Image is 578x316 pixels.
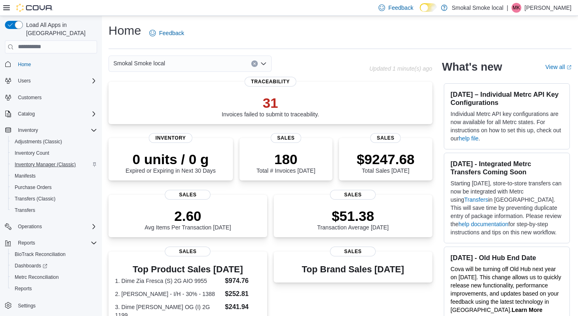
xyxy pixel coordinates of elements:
[317,208,389,231] div: Transaction Average [DATE]
[15,125,97,135] span: Inventory
[225,289,261,299] dd: $252.81
[18,94,42,101] span: Customers
[302,265,404,274] h3: Top Brand Sales [DATE]
[18,61,31,68] span: Home
[225,302,261,312] dd: $241.94
[330,247,376,256] span: Sales
[451,179,563,236] p: Starting [DATE], store-to-store transfers can now be integrated with Metrc using in [GEOGRAPHIC_D...
[15,109,97,119] span: Catalog
[23,21,97,37] span: Load All Apps in [GEOGRAPHIC_DATA]
[18,223,42,230] span: Operations
[15,76,97,86] span: Users
[257,151,315,167] p: 180
[18,303,35,309] span: Settings
[442,60,502,73] h2: What's new
[567,65,571,70] svg: External link
[330,190,376,200] span: Sales
[458,221,508,227] a: help documentation
[11,160,79,169] a: Inventory Manager (Classic)
[420,3,437,12] input: Dark Mode
[15,125,41,135] button: Inventory
[388,4,413,12] span: Feedback
[15,59,97,69] span: Home
[221,95,319,111] p: 31
[8,193,100,205] button: Transfers (Classic)
[15,92,97,102] span: Customers
[11,205,97,215] span: Transfers
[149,133,193,143] span: Inventory
[15,173,35,179] span: Manifests
[15,238,38,248] button: Reports
[8,249,100,260] button: BioTrack Reconciliation
[18,78,31,84] span: Users
[15,251,66,258] span: BioTrack Reconciliation
[11,249,69,259] a: BioTrack Reconciliation
[357,151,414,167] p: $9247.68
[2,125,100,136] button: Inventory
[11,261,97,271] span: Dashboards
[11,182,55,192] a: Purchase Orders
[8,271,100,283] button: Metrc Reconciliation
[126,151,216,174] div: Expired or Expiring in Next 30 Days
[11,148,53,158] a: Inventory Count
[18,240,35,246] span: Reports
[8,283,100,294] button: Reports
[8,205,100,216] button: Transfers
[370,133,401,143] span: Sales
[159,29,184,37] span: Feedback
[113,58,165,68] span: Smokal Smoke local
[15,238,97,248] span: Reports
[513,3,520,13] span: MK
[11,171,39,181] a: Manifests
[15,109,38,119] button: Catalog
[126,151,216,167] p: 0 units / 0 g
[15,196,55,202] span: Transfers (Classic)
[109,22,141,39] h1: Home
[545,64,571,70] a: View allExternal link
[2,75,100,87] button: Users
[2,237,100,249] button: Reports
[15,222,97,231] span: Operations
[15,207,35,214] span: Transfers
[15,60,34,69] a: Home
[11,284,35,294] a: Reports
[225,276,261,286] dd: $974.76
[2,108,100,120] button: Catalog
[260,60,267,67] button: Open list of options
[15,93,45,102] a: Customers
[15,150,49,156] span: Inventory Count
[11,194,59,204] a: Transfers (Classic)
[15,285,32,292] span: Reports
[8,136,100,147] button: Adjustments (Classic)
[2,221,100,232] button: Operations
[512,3,521,13] div: Mike Kennedy
[512,307,542,313] strong: Learn More
[115,290,222,298] dt: 2. [PERSON_NAME] - I/H - 30% - 1388
[165,190,210,200] span: Sales
[11,148,97,158] span: Inventory Count
[451,266,561,313] span: Cova will be turning off Old Hub next year on [DATE]. This change allows us to quickly release ne...
[451,160,563,176] h3: [DATE] - Integrated Metrc Transfers Coming Soon
[15,263,47,269] span: Dashboards
[16,4,53,12] img: Cova
[11,272,62,282] a: Metrc Reconciliation
[15,138,62,145] span: Adjustments (Classic)
[11,137,97,147] span: Adjustments (Classic)
[115,265,261,274] h3: Top Product Sales [DATE]
[15,222,45,231] button: Operations
[8,182,100,193] button: Purchase Orders
[144,208,231,224] p: 2.60
[270,133,301,143] span: Sales
[11,137,65,147] a: Adjustments (Classic)
[357,151,414,174] div: Total Sales [DATE]
[507,3,508,13] p: |
[2,58,100,70] button: Home
[8,260,100,271] a: Dashboards
[15,184,52,191] span: Purchase Orders
[11,194,97,204] span: Transfers (Classic)
[11,272,97,282] span: Metrc Reconciliation
[451,110,563,142] p: Individual Metrc API key configurations are now available for all Metrc states. For instructions ...
[11,160,97,169] span: Inventory Manager (Classic)
[8,159,100,170] button: Inventory Manager (Classic)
